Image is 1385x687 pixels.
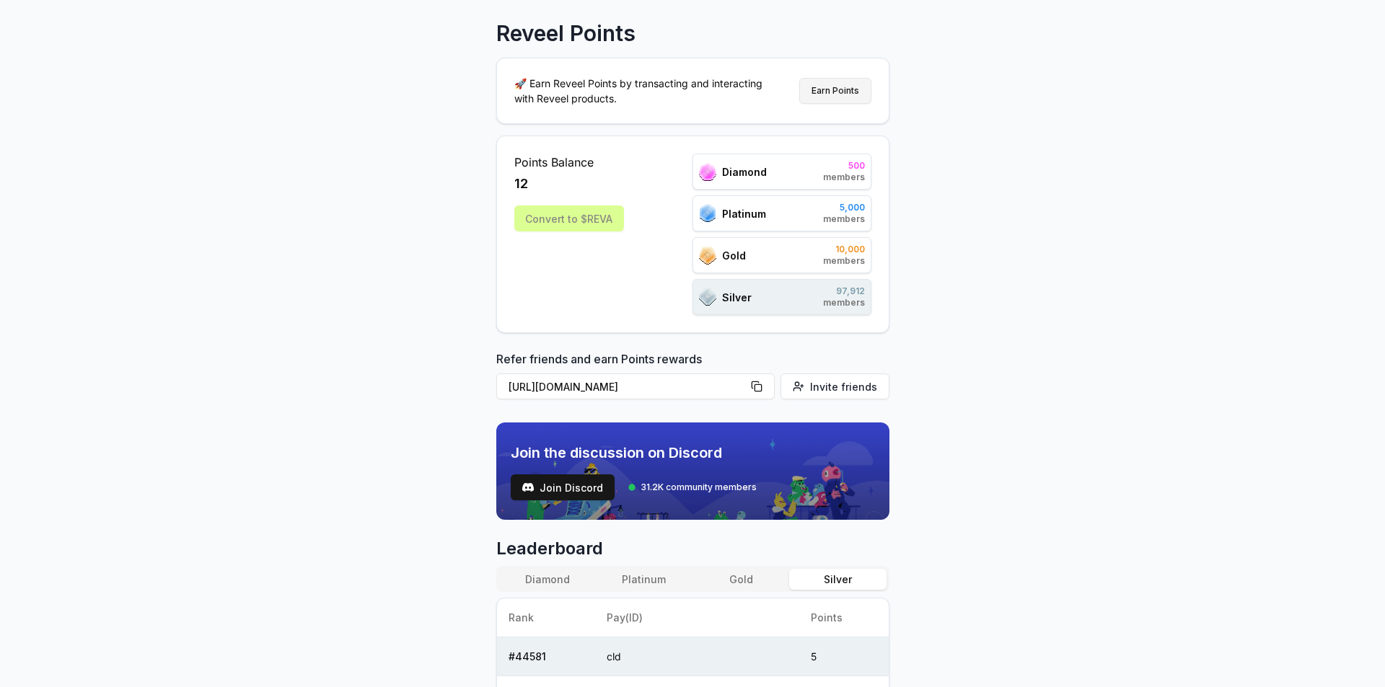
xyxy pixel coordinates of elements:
[823,172,865,183] span: members
[823,213,865,225] span: members
[595,637,799,676] td: cld
[496,537,889,560] span: Leaderboard
[722,164,767,179] span: Diamond
[497,637,596,676] td: # 44581
[641,482,757,493] span: 31.2K community members
[496,422,889,520] img: discord_banner
[823,285,865,297] span: 97,912
[823,160,865,172] span: 500
[511,474,615,500] button: Join Discord
[699,204,716,223] img: ranks_icon
[823,297,865,309] span: members
[823,244,865,255] span: 10,000
[496,20,636,46] p: Reveel Points
[596,569,692,590] button: Platinum
[823,255,865,267] span: members
[810,379,877,394] span: Invite friends
[496,373,775,399] button: [URL][DOMAIN_NAME]
[496,350,889,405] div: Refer friends and earn Points rewards
[511,474,615,500] a: testJoin Discord
[514,154,624,171] span: Points Balance
[699,288,716,306] img: ranks_icon
[522,482,534,493] img: test
[789,569,886,590] button: Silver
[514,174,528,194] span: 12
[497,598,596,637] th: Rank
[781,373,889,399] button: Invite friends
[499,569,596,590] button: Diamond
[823,202,865,213] span: 5,000
[799,598,889,637] th: Points
[540,480,603,495] span: Join Discord
[595,598,799,637] th: Pay(ID)
[692,569,789,590] button: Gold
[511,443,757,463] span: Join the discussion on Discord
[514,76,774,106] p: 🚀 Earn Reveel Points by transacting and interacting with Reveel products.
[722,206,766,221] span: Platinum
[699,163,716,181] img: ranks_icon
[799,78,871,104] button: Earn Points
[799,637,889,676] td: 5
[722,290,752,305] span: Silver
[722,248,746,263] span: Gold
[699,247,716,265] img: ranks_icon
